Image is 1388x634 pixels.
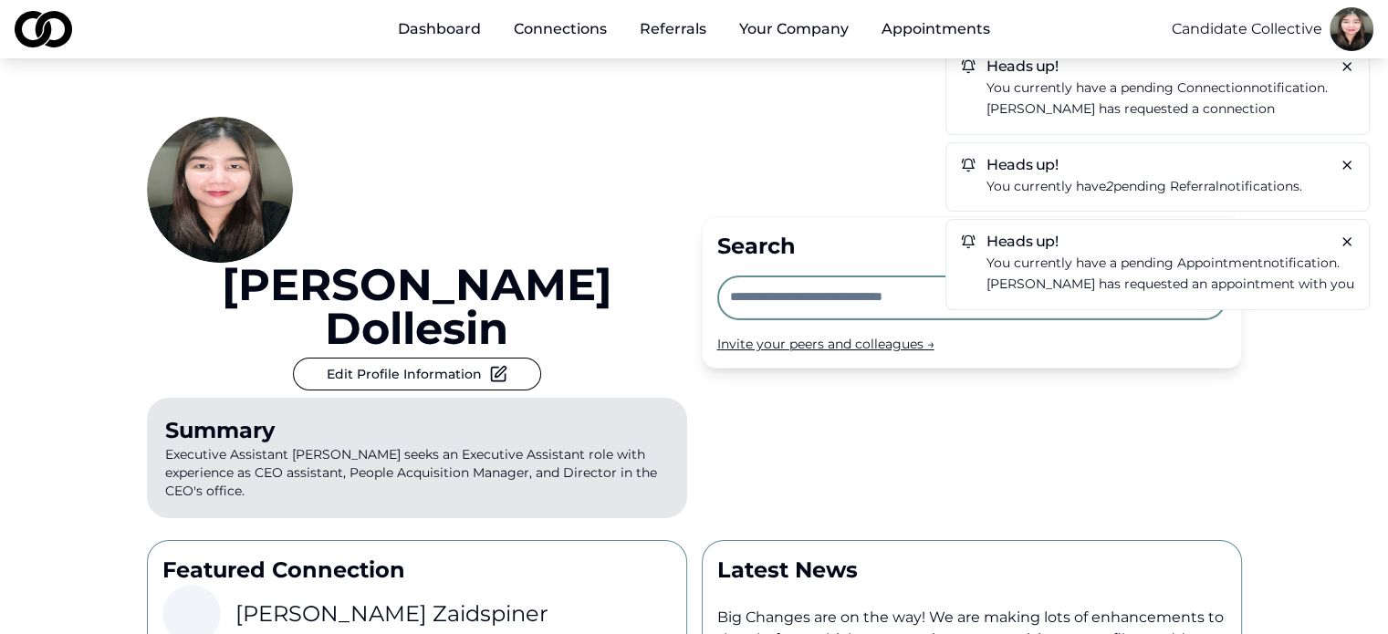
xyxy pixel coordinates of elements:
[961,234,1354,249] h5: Heads up!
[1177,255,1263,271] span: appointment
[986,176,1354,197] p: You currently have pending notifications.
[986,78,1354,99] p: You currently have a pending notification.
[961,158,1354,172] h5: Heads up!
[717,556,1226,585] p: Latest News
[1170,178,1219,194] span: referral
[986,253,1354,295] a: You currently have a pending appointmentnotification.[PERSON_NAME] has requested an appointment w...
[147,263,687,350] a: [PERSON_NAME] Dollesin
[165,416,669,445] div: Summary
[235,599,548,629] h3: [PERSON_NAME] Zaidspiner
[499,11,621,47] a: Connections
[725,11,863,47] button: Your Company
[986,99,1354,120] p: [PERSON_NAME] has requested a connection
[986,274,1354,295] p: [PERSON_NAME] has requested an appointment with you
[147,398,687,518] p: Executive Assistant [PERSON_NAME] seeks an Executive Assistant role with experience as CEO assist...
[717,232,1226,261] div: Search
[162,556,672,585] p: Featured Connection
[1172,18,1322,40] button: Candidate Collective
[1330,7,1373,51] img: c5a994b8-1df4-4c55-a0c5-fff68abd3c00-Kim%20Headshot-profile_picture.jpg
[15,11,72,47] img: logo
[867,11,1005,47] a: Appointments
[1177,79,1251,96] span: connection
[986,253,1354,274] p: You currently have a pending notification.
[986,78,1354,120] a: You currently have a pending connectionnotification.[PERSON_NAME] has requested a connection
[383,11,496,47] a: Dashboard
[717,335,1226,353] div: Invite your peers and colleagues →
[625,11,721,47] a: Referrals
[1106,178,1113,194] em: 2
[293,358,541,390] button: Edit Profile Information
[147,117,293,263] img: c5a994b8-1df4-4c55-a0c5-fff68abd3c00-Kim%20Headshot-profile_picture.jpg
[961,59,1354,74] h5: Heads up!
[986,176,1354,197] a: You currently have2pending referralnotifications.
[383,11,1005,47] nav: Main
